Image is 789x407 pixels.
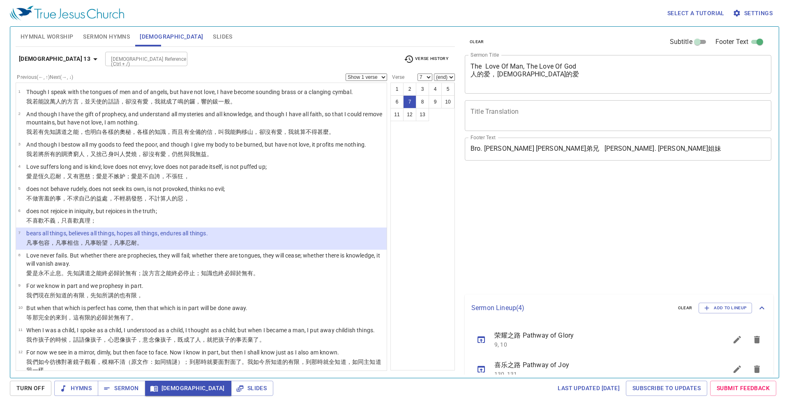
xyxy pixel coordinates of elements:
[238,383,267,393] span: Slides
[16,51,104,67] button: [DEMOGRAPHIC_DATA] 13
[699,303,752,313] button: Add to Lineup
[26,359,381,373] wg135: （原文作：如同猜謎）；到那時
[38,336,265,343] wg2252: 孩子
[67,217,96,224] wg1161: 喜歡
[18,350,23,354] span: 12
[108,54,171,64] input: Type Bible Reference
[390,95,404,108] button: 6
[32,270,259,276] wg26: 是永不
[143,195,189,202] wg3947: ，不
[17,75,73,80] label: Previous (←, ↑) Next (→, ↓)
[441,95,454,108] button: 10
[61,98,236,105] wg444: 的方言
[184,173,189,179] wg5448: ，
[201,336,265,343] wg435: ，就把孩子的事
[471,303,671,313] p: Sermon Lineup ( 4 )
[108,151,213,157] wg3450: 身
[125,292,143,299] wg2532: 有限
[416,95,429,108] button: 8
[149,151,213,157] wg1161: 沒
[715,37,749,47] span: Footer Text
[149,173,189,179] wg3756: 自誇
[282,129,335,135] wg26: ，我就算
[178,98,236,105] wg1096: 鳴
[26,359,381,373] wg737: 彷彿對著
[137,173,189,179] wg26: 是不
[471,62,766,86] textarea: The Love Of Man, The Love Of God 人的爱，[DEMOGRAPHIC_DATA]的爱
[67,336,265,343] wg3753: ，話語
[38,98,236,105] wg1437: 能說
[184,336,265,343] wg1161: 成了
[114,173,189,179] wg3756: 嫉妒
[253,270,259,276] wg2673: 。
[212,270,259,276] wg1108: 也終必歸於無有
[79,239,143,246] wg4100: ，凡事
[670,37,692,47] span: Subtitle
[21,32,74,42] span: Hymnal Worship
[166,129,335,135] wg1108: ，而且
[271,129,335,135] wg3361: 有
[26,207,157,215] p: does not rejoice in iniquity, but rejoices in the truth;
[50,292,143,299] wg1063: 所知道
[155,195,189,202] wg3756: 計算
[32,217,97,224] wg5463: 喜歡
[160,336,265,343] wg5613: 孩子
[26,150,366,158] p: 我若
[399,53,453,65] button: Verse History
[73,151,213,157] wg5595: 窮人，又
[26,163,267,171] p: Love suffers long and is kind; love does not envy; love does not parade itself, is not puffed up;
[67,292,143,299] wg1097: 的有限
[195,270,259,276] wg3973: ；知識
[18,305,23,310] span: 10
[90,217,96,224] wg225: ；
[120,336,265,343] wg5426: 像
[494,331,708,340] span: 荣耀之路 Pathway of Glory
[253,129,335,135] wg3735: ，卻
[10,6,124,21] img: True Jesus Church
[494,360,708,370] span: 喜乐之路 Pathway of Joy
[85,336,265,343] wg2980: 像
[50,336,265,343] wg3516: 的時候
[90,129,335,135] wg2532: 明白
[131,98,236,105] wg1161: 沒
[44,129,335,135] wg2192: 先知講道
[104,383,138,393] span: Sermon
[218,98,235,105] wg2950: 一般。
[26,97,353,106] p: 我若
[67,129,335,135] wg4394: 之能，也
[114,129,335,135] wg3956: 的奧秘
[207,98,236,105] wg214: 的鈸
[416,108,429,121] button: 13
[494,340,708,349] p: 9, 10
[306,129,335,135] wg1510: 不得甚麼
[166,195,189,202] wg3049: 人的惡
[131,129,335,135] wg3466: ，各樣
[26,229,208,237] p: bears all things, believes all things, hopes all things, endures all things.
[26,239,208,247] p: 凡事
[166,151,212,157] wg26: ，仍然與我無
[18,283,20,287] span: 9
[18,89,20,94] span: 1
[390,108,404,121] button: 11
[201,151,212,157] wg3762: 益
[18,327,23,332] span: 11
[38,129,335,135] wg1437: 有
[38,151,213,157] wg1437: 將所有
[19,54,90,64] b: [DEMOGRAPHIC_DATA] 13
[18,164,20,168] span: 4
[404,54,448,64] span: Verse History
[461,169,711,291] iframe: from-child
[26,282,143,290] p: For we know in part and we prophesy in part.
[32,195,189,202] wg3756: 做害羞
[626,381,707,396] a: Subscribe to Updates
[44,217,96,224] wg5463: 不義
[61,383,92,393] span: Hymns
[102,129,335,135] wg1492: 各樣
[18,230,20,235] span: 7
[137,98,236,105] wg3361: 有
[207,151,212,157] wg5623: 。
[441,83,454,96] button: 5
[55,151,212,157] wg3956: 的賙濟
[155,151,213,157] wg3361: 有
[26,172,267,180] p: 愛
